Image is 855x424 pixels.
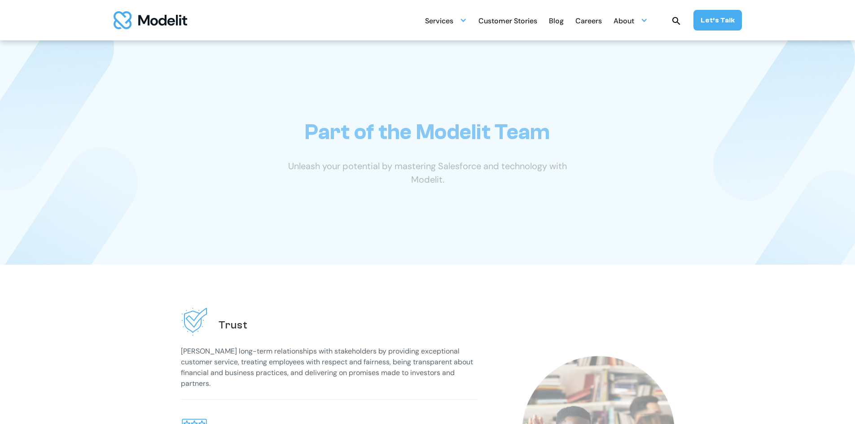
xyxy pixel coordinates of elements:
[693,10,742,31] a: Let’s Talk
[478,12,537,29] a: Customer Stories
[614,13,634,31] div: About
[614,12,648,29] div: About
[114,11,187,29] img: modelit logo
[425,12,467,29] div: Services
[575,12,602,29] a: Careers
[181,346,477,389] p: [PERSON_NAME] long-term relationships with stakeholders by providing exceptional customer service...
[273,159,583,186] p: Unleash your potential by mastering Salesforce and technology with Modelit.
[219,318,248,332] h2: Trust
[425,13,453,31] div: Services
[305,119,550,145] h1: Part of the Modelit Team
[114,11,187,29] a: home
[701,15,735,25] div: Let’s Talk
[549,12,564,29] a: Blog
[478,13,537,31] div: Customer Stories
[575,13,602,31] div: Careers
[549,13,564,31] div: Blog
